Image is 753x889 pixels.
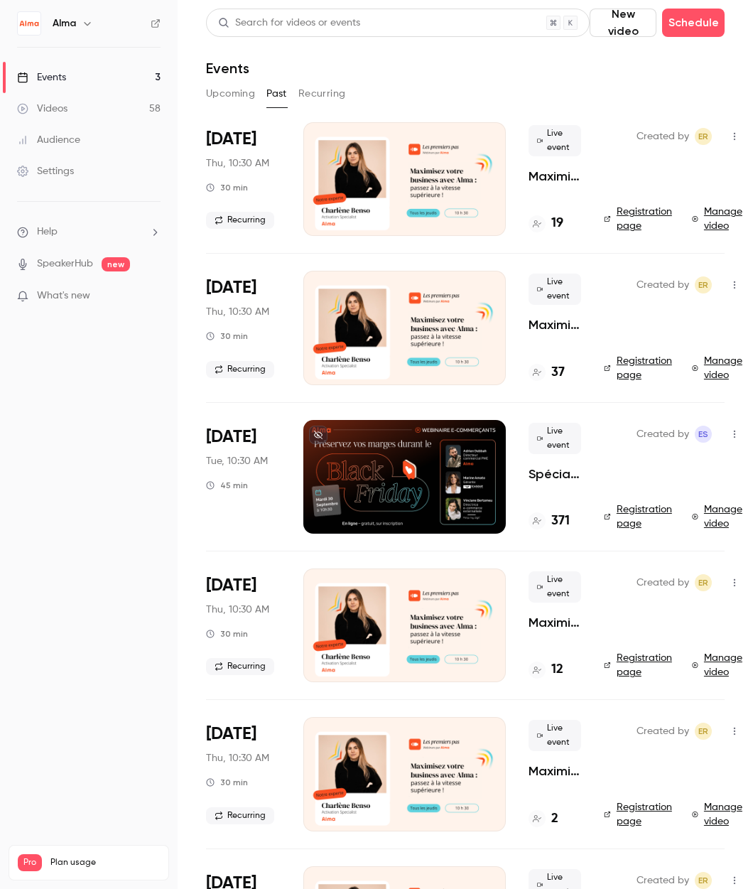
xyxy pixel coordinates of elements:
div: 30 min [206,628,248,640]
h4: 12 [551,660,563,679]
a: Manage video [692,651,746,679]
span: Thu, 10:30 AM [206,751,269,765]
a: Maximisez votre business avec [PERSON_NAME] : passez à la vitesse supérieure ! [529,316,581,333]
span: Tue, 10:30 AM [206,454,268,468]
span: Recurring [206,212,274,229]
span: Eric ROMER [695,276,712,293]
div: 45 min [206,480,248,491]
h4: 37 [551,363,565,382]
span: new [102,257,130,271]
a: 12 [529,660,563,679]
a: Registration page [604,651,675,679]
div: Settings [17,164,74,178]
span: Created by [636,128,689,145]
span: Eric ROMER [695,723,712,740]
button: Schedule [662,9,725,37]
button: Upcoming [206,82,255,105]
span: ER [698,723,708,740]
span: Pro [18,854,42,871]
a: Spécial E-commerçants - Sortir de la guerre des prix et préserver ses marges pendant [DATE][DATE] [529,465,581,483]
span: [DATE] [206,574,256,597]
span: Live event [529,571,581,603]
span: [DATE] [206,128,256,151]
span: Thu, 10:30 AM [206,603,269,617]
a: Maximisez votre business avec [PERSON_NAME] : passez à la vitesse supérieure ! [529,763,581,780]
div: 30 min [206,182,248,193]
span: Thu, 10:30 AM [206,156,269,171]
span: Evan SAIDI [695,426,712,443]
button: Past [266,82,287,105]
span: ER [698,276,708,293]
a: Registration page [604,205,675,233]
img: Alma [18,12,40,35]
a: Maximisez votre business avec [PERSON_NAME] : passez à la vitesse supérieure ! [529,614,581,631]
span: Created by [636,426,689,443]
div: Events [17,70,66,85]
a: 371 [529,512,570,531]
div: Sep 30 Tue, 10:30 AM (Europe/Paris) [206,420,281,534]
a: 2 [529,809,558,829]
span: Recurring [206,807,274,824]
span: Live event [529,274,581,305]
span: Eric ROMER [695,128,712,145]
a: SpeakerHub [37,257,93,271]
div: Sep 18 Thu, 10:30 AM (Europe/Paris) [206,717,281,831]
span: Created by [636,574,689,591]
span: Plan usage [50,857,160,868]
a: 19 [529,214,563,233]
a: Manage video [692,354,746,382]
h1: Events [206,60,249,77]
a: Registration page [604,800,675,829]
span: Live event [529,125,581,156]
h4: 19 [551,214,563,233]
a: Manage video [692,205,746,233]
div: Oct 2 Thu, 10:30 AM (Europe/Paris) [206,271,281,384]
span: Created by [636,723,689,740]
li: help-dropdown-opener [17,225,161,239]
span: Created by [636,872,689,889]
span: Live event [529,720,581,751]
span: Recurring [206,658,274,675]
a: 37 [529,363,565,382]
span: ES [698,426,708,443]
div: 30 min [206,777,248,788]
span: Eric ROMER [695,872,712,889]
span: [DATE] [206,426,256,448]
div: Videos [17,102,67,116]
span: [DATE] [206,276,256,299]
span: Thu, 10:30 AM [206,305,269,319]
div: Search for videos or events [218,16,360,31]
a: Maximisez votre business avec [PERSON_NAME] : passez à la vitesse supérieure ! [529,168,581,185]
span: ER [698,574,708,591]
div: Audience [17,133,80,147]
a: Manage video [692,800,746,829]
div: Oct 9 Thu, 10:30 AM (Europe/Paris) [206,122,281,236]
a: Manage video [692,502,746,531]
span: ER [698,128,708,145]
span: Live event [529,423,581,454]
h4: 2 [551,809,558,829]
h4: 371 [551,512,570,531]
a: Registration page [604,502,675,531]
span: Eric ROMER [695,574,712,591]
div: 30 min [206,330,248,342]
span: What's new [37,289,90,303]
span: Recurring [206,361,274,378]
span: Help [37,225,58,239]
span: Created by [636,276,689,293]
h6: Alma [53,16,76,31]
button: Recurring [298,82,346,105]
iframe: Noticeable Trigger [143,290,161,303]
a: Registration page [604,354,675,382]
span: ER [698,872,708,889]
button: New video [590,9,656,37]
div: Sep 25 Thu, 10:30 AM (Europe/Paris) [206,569,281,682]
span: [DATE] [206,723,256,745]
